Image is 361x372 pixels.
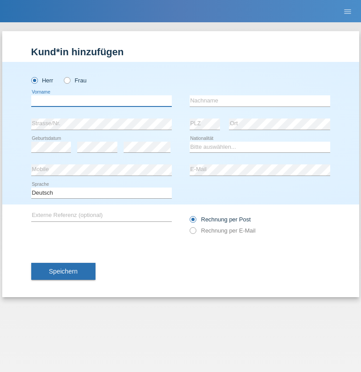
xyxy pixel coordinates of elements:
label: Herr [31,77,54,84]
button: Speichern [31,263,95,280]
label: Rechnung per Post [190,216,251,223]
input: Rechnung per Post [190,216,195,227]
h1: Kund*in hinzufügen [31,46,330,57]
span: Speichern [49,268,78,275]
label: Rechnung per E-Mail [190,227,256,234]
input: Rechnung per E-Mail [190,227,195,238]
label: Frau [64,77,87,84]
i: menu [343,7,352,16]
a: menu [339,8,357,14]
input: Frau [64,77,70,83]
input: Herr [31,77,37,83]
